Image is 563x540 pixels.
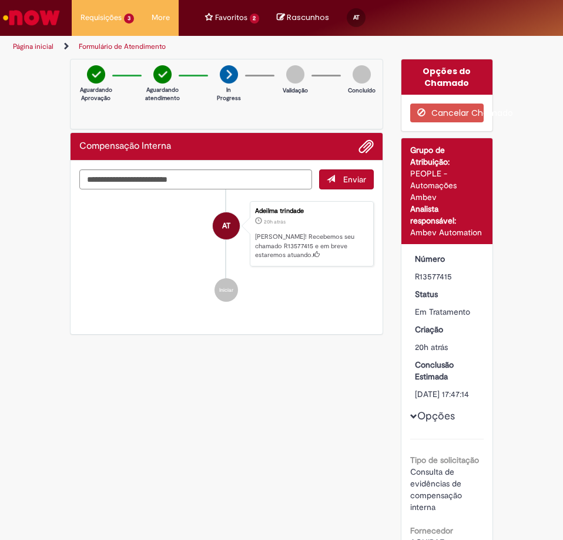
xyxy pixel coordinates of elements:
dt: Conclusão Estimada [406,359,489,382]
a: No momento, sua lista de rascunhos tem 0 Itens [277,12,329,23]
img: arrow-next.png [220,65,238,84]
p: Aguardando Aprovação [80,86,112,103]
p: Aguardando atendimento [145,86,180,103]
span: Enviar [343,174,366,185]
ul: Trilhas de página [9,36,273,58]
span: More [152,12,170,24]
img: check-circle-green.png [153,65,172,84]
time: 29/09/2025 14:47:10 [415,342,448,352]
span: Rascunhos [287,12,329,23]
div: Adeilma trindade [255,208,367,215]
p: [PERSON_NAME]! Recebemos seu chamado R13577415 e em breve estaremos atuando. [255,232,367,260]
p: Validação [283,86,308,95]
button: Enviar [319,169,374,189]
a: Formulário de Atendimento [79,42,166,51]
span: Requisições [81,12,122,24]
li: Adeilma trindade [79,201,374,266]
h2: Compensação Interna Histórico de tíquete [79,141,171,152]
div: Analista responsável: [410,203,484,226]
textarea: Digite sua mensagem aqui... [79,169,312,189]
div: 29/09/2025 14:47:10 [415,341,480,353]
span: AT [353,14,360,21]
span: 3 [124,14,134,24]
div: Ambev Automation [410,226,484,238]
div: R13577415 [415,271,480,282]
div: Grupo de Atribuição: [410,144,484,168]
div: [DATE] 17:47:14 [415,388,480,400]
span: 20h atrás [264,218,286,225]
div: Opções do Chamado [401,59,493,95]
p: Concluído [348,86,376,95]
div: PEOPLE - Automações Ambev [410,168,484,203]
b: Fornecedor [410,525,453,536]
img: check-circle-green.png [87,65,105,84]
a: Página inicial [13,42,53,51]
dt: Número [406,253,489,265]
span: 2 [250,14,260,24]
p: In Progress [217,86,241,103]
span: 20h atrás [415,342,448,352]
span: AT [222,212,230,240]
div: Em Tratamento [415,306,480,318]
img: img-circle-grey.png [353,65,371,84]
button: Cancelar Chamado [410,104,484,122]
dt: Criação [406,324,489,335]
img: ServiceNow [1,6,62,29]
dt: Status [406,288,489,300]
img: img-circle-grey.png [286,65,304,84]
button: Adicionar anexos [358,139,374,154]
time: 29/09/2025 14:47:10 [264,218,286,225]
ul: Histórico de tíquete [79,189,374,314]
b: Tipo de solicitação [410,455,479,465]
div: Adeilma trindade [213,212,240,239]
span: Consulta de evidências de compensação interna [410,466,464,512]
span: Favoritos [215,12,247,24]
